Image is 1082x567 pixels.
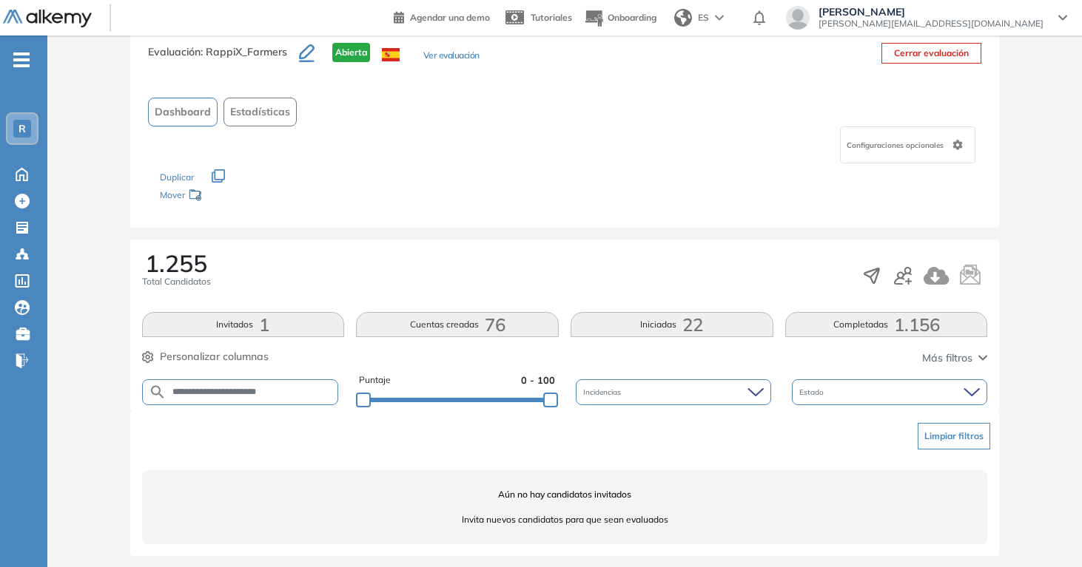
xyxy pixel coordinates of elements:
div: Estado [792,379,987,405]
span: Dashboard [155,104,211,120]
span: [PERSON_NAME][EMAIL_ADDRESS][DOMAIN_NAME] [819,18,1044,30]
i: - [13,58,30,61]
span: Duplicar [160,172,194,183]
button: Dashboard [148,98,218,126]
button: Ver evaluación [423,49,480,64]
img: Logo [3,10,92,28]
span: Tutoriales [531,12,572,23]
span: Configuraciones opcionales [847,140,947,151]
span: Invita nuevos candidatos para que sean evaluados [142,513,988,526]
span: Estado [799,387,827,398]
div: Configuraciones opcionales [840,126,975,163]
span: Incidencias [583,387,624,398]
button: Limpiar filtros [918,423,990,449]
span: 1.255 [145,251,207,275]
button: Invitados1 [142,312,345,337]
iframe: Chat Widget [1008,496,1082,567]
span: Aún no hay candidatos invitados [142,488,988,501]
span: ES [698,11,709,24]
button: Onboarding [584,2,656,34]
span: Agendar una demo [410,12,490,23]
span: Onboarding [608,12,656,23]
div: Mover [160,183,308,210]
span: Total Candidatos [142,275,211,288]
button: Estadísticas [224,98,297,126]
a: Agendar una demo [394,7,490,25]
span: 0 - 100 [521,373,555,387]
span: Puntaje [359,373,391,387]
button: Cerrar evaluación [881,43,981,64]
span: : RappiX_Farmers [201,45,287,58]
span: Abierta [332,43,370,62]
span: Más filtros [922,350,972,366]
img: arrow [715,15,724,21]
div: Widget de chat [1008,496,1082,567]
span: Estadísticas [230,104,290,120]
button: Cuentas creadas76 [356,312,559,337]
span: [PERSON_NAME] [819,6,1044,18]
img: ESP [382,48,400,61]
img: world [674,9,692,27]
span: R [19,123,26,135]
span: Personalizar columnas [160,349,269,364]
div: Incidencias [576,379,771,405]
button: Completadas1.156 [785,312,988,337]
button: Iniciadas22 [571,312,773,337]
img: SEARCH_ALT [149,383,167,401]
button: Más filtros [922,350,987,366]
h3: Evaluación [148,43,299,74]
button: Personalizar columnas [142,349,269,364]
